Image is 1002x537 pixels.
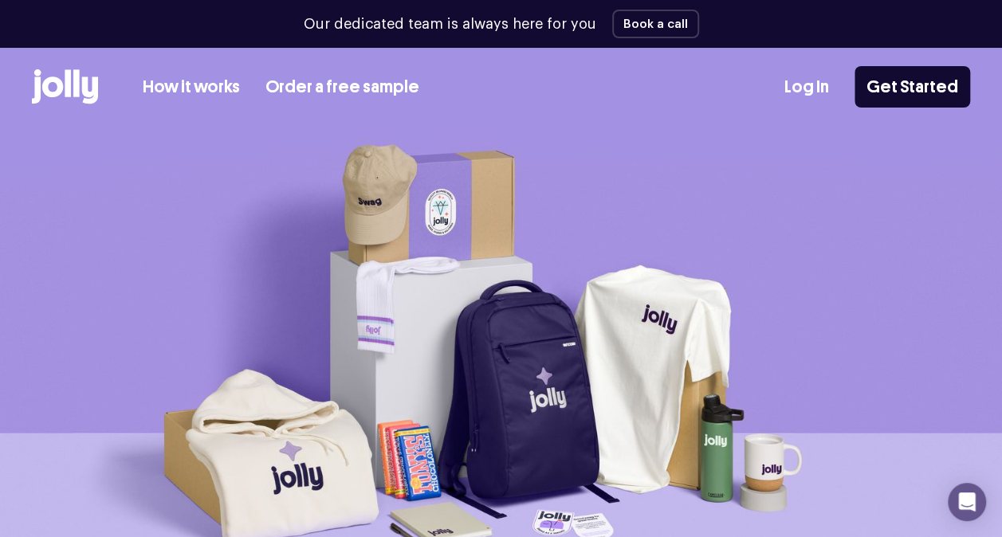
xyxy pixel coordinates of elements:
button: Book a call [612,10,699,38]
p: Our dedicated team is always here for you [304,14,596,35]
a: Log In [784,74,829,100]
div: Open Intercom Messenger [948,483,986,521]
a: How it works [143,74,240,100]
a: Get Started [855,66,970,108]
a: Order a free sample [265,74,419,100]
